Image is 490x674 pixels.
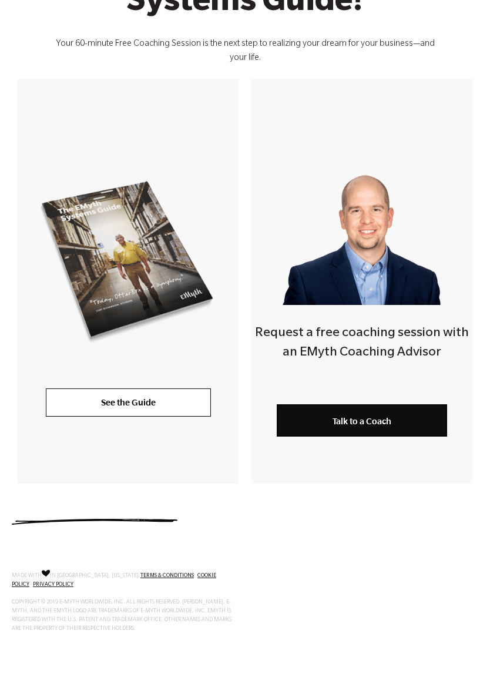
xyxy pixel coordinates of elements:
h4: Request a free coaching session with an EMyth Coaching Advisor [251,324,472,364]
span: MADE WITH [12,573,42,579]
span: COPYRIGHT © 2019 E-MYTH WORLDWIDE, INC. ALL RIGHTS RESERVED. [PERSON_NAME], E-MYTH, AND THE EMYTH... [12,599,231,632]
img: systems-mockup-transp [35,175,221,348]
span: Talk to a Coach [333,416,391,426]
span: IN [GEOGRAPHIC_DATA], [US_STATE]. [50,573,140,579]
a: TERMS & CONDITIONS [140,573,194,579]
iframe: Chat Widget [431,618,490,674]
img: Smart-business-coach.png [277,153,447,305]
a: Talk to a Coach [277,404,447,437]
a: See the Guide [46,388,211,417]
a: PRIVACY POLICY [33,582,73,588]
img: underline.svg [12,519,177,525]
img: Love [42,569,50,577]
span: Your 60-minute Free Coaching Session is the next step to realizing your dream for your business—a... [56,40,435,63]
